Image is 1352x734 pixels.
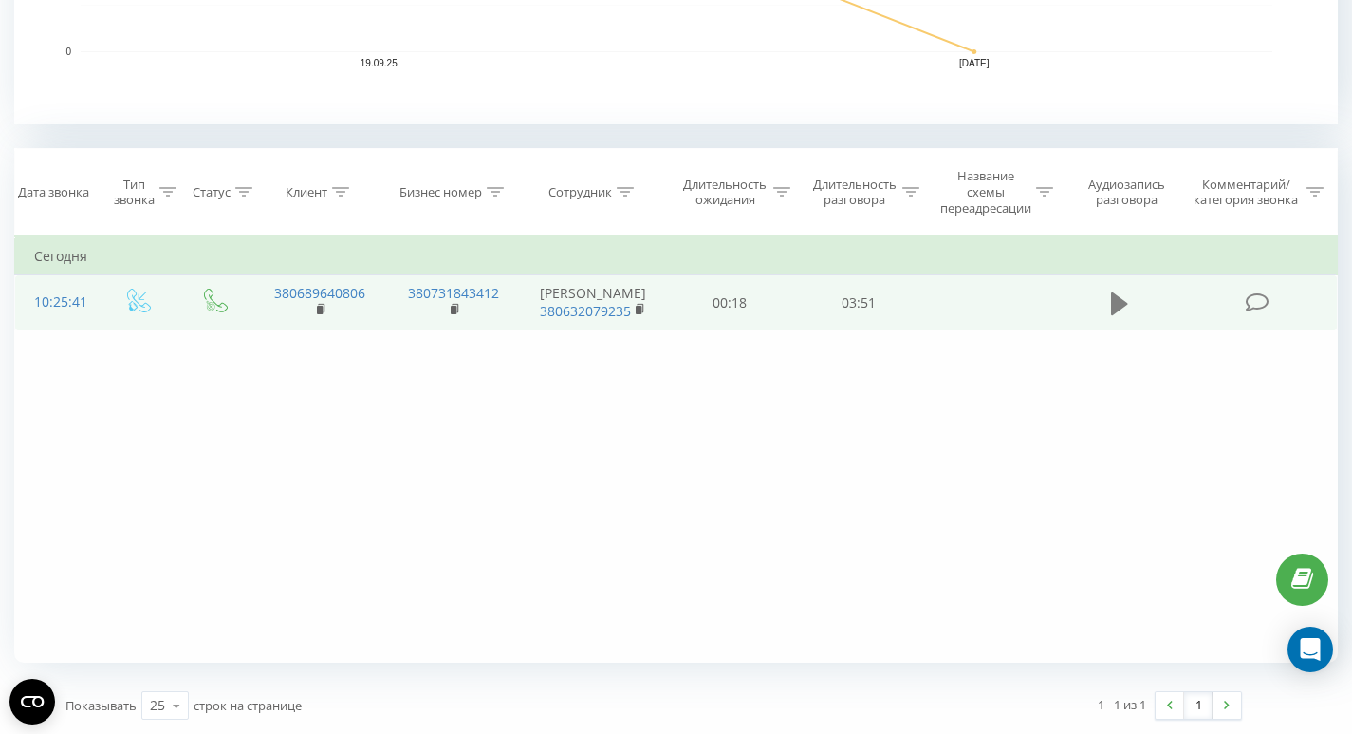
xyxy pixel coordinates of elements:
[9,679,55,725] button: Open CMP widget
[15,237,1338,275] td: Сегодня
[361,58,398,68] text: 19.09.25
[959,58,990,68] text: [DATE]
[548,184,612,200] div: Сотрудник
[540,302,631,320] a: 380632079235
[665,275,794,330] td: 00:18
[399,184,482,200] div: Бизнес номер
[286,184,327,200] div: Клиент
[34,284,79,321] div: 10:25:41
[1075,177,1177,209] div: Аудиозапись разговора
[18,184,89,200] div: Дата звонка
[193,184,231,200] div: Статус
[408,284,499,302] a: 380731843412
[1191,177,1302,209] div: Комментарий/категория звонка
[940,168,1031,216] div: Название схемы переадресации
[65,47,71,57] text: 0
[1098,695,1146,714] div: 1 - 1 из 1
[794,275,923,330] td: 03:51
[812,177,898,209] div: Длительность разговора
[274,284,365,302] a: 380689640806
[150,696,165,715] div: 25
[1287,627,1333,672] div: Open Intercom Messenger
[194,697,302,714] span: строк на странице
[682,177,768,209] div: Длительность ожидания
[1184,692,1213,719] a: 1
[521,275,665,330] td: [PERSON_NAME]
[114,177,155,209] div: Тип звонка
[65,697,137,714] span: Показывать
